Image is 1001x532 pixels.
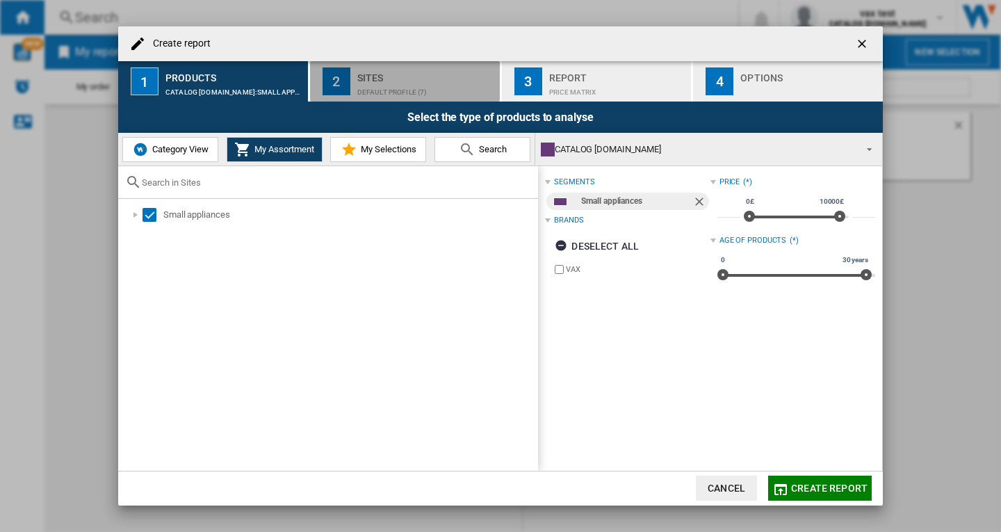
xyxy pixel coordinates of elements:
[502,61,693,102] button: 3 Report Price Matrix
[554,215,583,226] div: Brands
[163,208,536,222] div: Small appliances
[357,67,494,81] div: Sites
[719,235,787,246] div: Age of products
[555,265,564,274] input: brand.name
[434,137,530,162] button: Search
[118,61,309,102] button: 1 Products CATALOG [DOMAIN_NAME]:Small appliances
[693,61,883,102] button: 4 Options
[549,67,686,81] div: Report
[855,37,872,54] ng-md-icon: getI18NText('BUTTONS.CLOSE_DIALOG')
[357,144,416,154] span: My Selections
[566,264,710,275] label: VAX
[514,67,542,95] div: 3
[310,61,501,102] button: 2 Sites Default profile (7)
[817,196,846,207] span: 10000£
[849,30,877,58] button: getI18NText('BUTTONS.CLOSE_DIALOG')
[696,476,757,501] button: Cancel
[146,37,211,51] h4: Create report
[581,193,692,210] div: Small appliances
[554,177,594,188] div: segments
[323,67,350,95] div: 2
[719,255,727,266] span: 0
[740,67,877,81] div: Options
[118,102,883,133] div: Select the type of products to analyse
[165,81,302,96] div: CATALOG [DOMAIN_NAME]:Small appliances
[227,137,323,162] button: My Assortment
[541,140,854,159] div: CATALOG [DOMAIN_NAME]
[131,67,158,95] div: 1
[840,255,870,266] span: 30 years
[549,81,686,96] div: Price Matrix
[251,144,314,154] span: My Assortment
[475,144,507,154] span: Search
[768,476,872,501] button: Create report
[143,208,163,222] md-checkbox: Select
[165,67,302,81] div: Products
[555,234,639,259] div: Deselect all
[357,81,494,96] div: Default profile (7)
[142,177,531,188] input: Search in Sites
[149,144,209,154] span: Category View
[330,137,426,162] button: My Selections
[744,196,756,207] span: 0£
[132,141,149,158] img: wiser-icon-blue.png
[719,177,740,188] div: Price
[692,195,709,211] ng-md-icon: Remove
[551,234,643,259] button: Deselect all
[122,137,218,162] button: Category View
[791,483,868,494] span: Create report
[706,67,733,95] div: 4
